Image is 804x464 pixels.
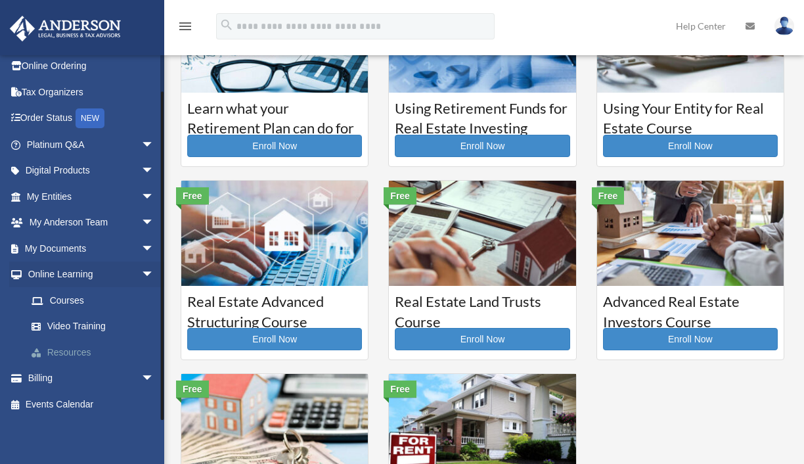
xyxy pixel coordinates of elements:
a: Enroll Now [395,328,569,350]
div: Free [384,187,416,204]
a: My Entitiesarrow_drop_down [9,183,174,210]
span: arrow_drop_down [141,183,167,210]
a: Online Ordering [9,53,174,80]
span: arrow_drop_down [141,262,167,289]
img: Anderson Advisors Platinum Portal [6,16,125,41]
a: Enroll Now [395,135,569,157]
a: Digital Productsarrow_drop_down [9,158,174,184]
h3: Real Estate Advanced Structuring Course [187,292,362,325]
a: Resources [18,339,174,365]
h3: Learn what your Retirement Plan can do for you [187,99,362,131]
a: Enroll Now [603,328,778,350]
span: arrow_drop_down [141,365,167,392]
h3: Using Your Entity for Real Estate Course [603,99,778,131]
a: Video Training [18,313,174,340]
span: arrow_drop_down [141,158,167,185]
img: User Pic [774,16,794,35]
span: arrow_drop_down [141,210,167,237]
div: Free [176,381,209,398]
span: arrow_drop_down [141,235,167,262]
i: menu [177,18,193,34]
a: Tax Organizers [9,79,174,105]
a: Order StatusNEW [9,105,174,132]
a: Enroll Now [187,135,362,157]
a: Enroll Now [603,135,778,157]
div: Free [592,187,625,204]
a: My Documentsarrow_drop_down [9,235,174,262]
a: Events Calendar [9,391,174,417]
div: Free [176,187,209,204]
h3: Advanced Real Estate Investors Course [603,292,778,325]
a: menu [177,23,193,34]
div: NEW [76,108,104,128]
a: My Anderson Teamarrow_drop_down [9,210,174,236]
a: Online Learningarrow_drop_down [9,262,174,288]
span: arrow_drop_down [141,131,167,158]
a: Platinum Q&Aarrow_drop_down [9,131,174,158]
h3: Real Estate Land Trusts Course [395,292,569,325]
i: search [219,18,234,32]
a: Billingarrow_drop_down [9,365,174,392]
div: Free [384,381,416,398]
a: Enroll Now [187,328,362,350]
h3: Using Retirement Funds for Real Estate Investing Course [395,99,569,131]
a: Courses [18,287,167,313]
